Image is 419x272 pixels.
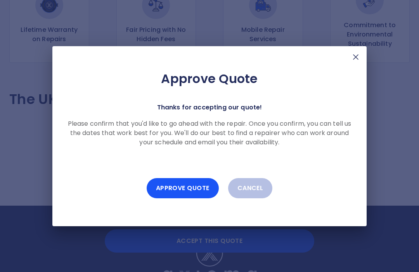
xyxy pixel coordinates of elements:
[147,178,219,198] button: Approve Quote
[65,119,354,147] p: Please confirm that you'd like to go ahead with the repair. Once you confirm, you can tell us the...
[228,178,273,198] button: Cancel
[65,71,354,87] h2: Approve Quote
[351,52,360,62] img: X Mark
[157,102,262,113] p: Thanks for accepting our quote!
